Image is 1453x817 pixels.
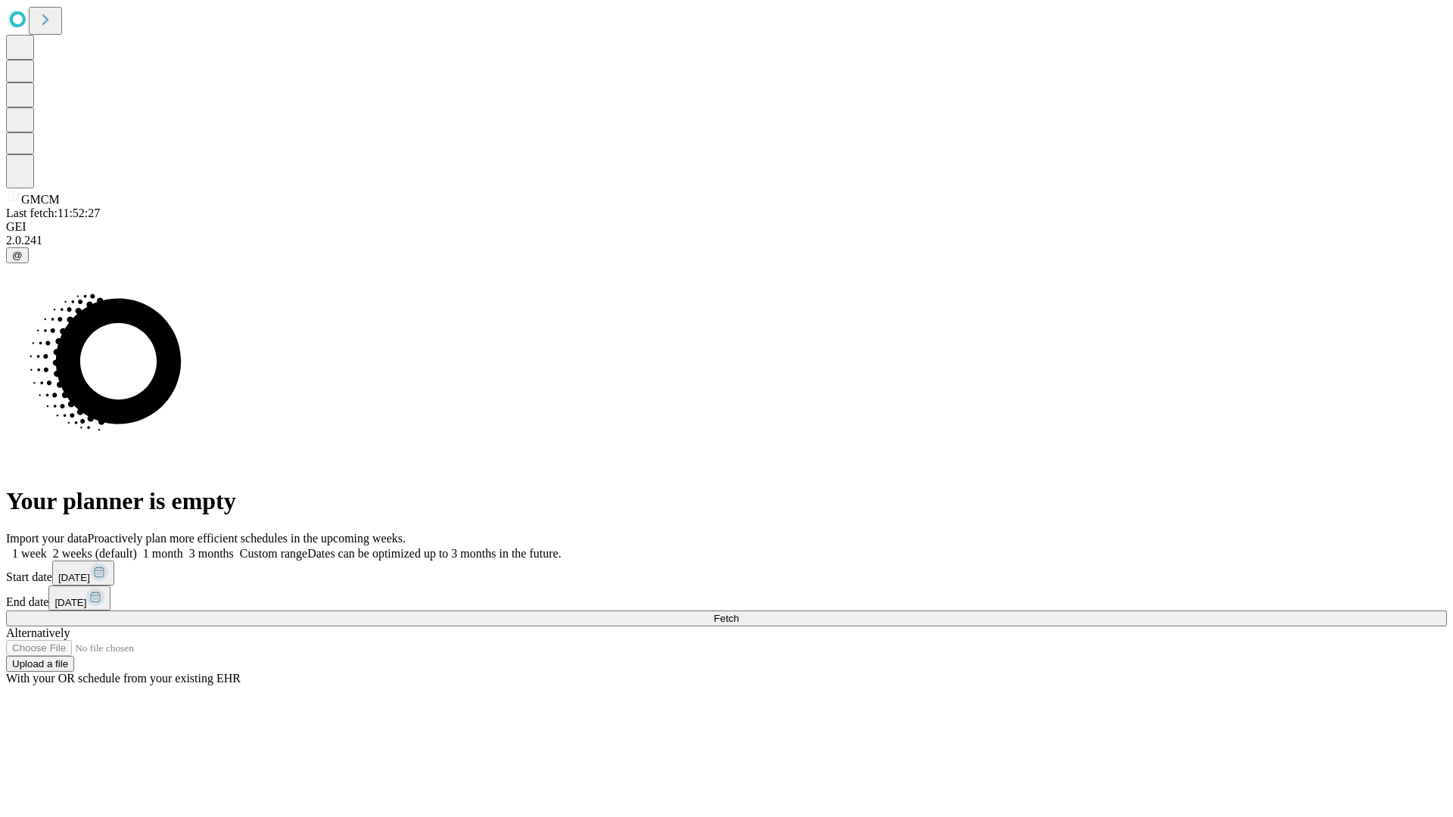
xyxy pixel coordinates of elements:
[240,547,307,560] span: Custom range
[88,532,406,545] span: Proactively plan more efficient schedules in the upcoming weeks.
[6,586,1447,610] div: End date
[48,586,110,610] button: [DATE]
[714,613,739,624] span: Fetch
[21,193,60,206] span: GMCM
[6,532,88,545] span: Import your data
[53,547,137,560] span: 2 weeks (default)
[6,656,74,672] button: Upload a file
[6,247,29,263] button: @
[307,547,561,560] span: Dates can be optimized up to 3 months in the future.
[6,610,1447,626] button: Fetch
[6,561,1447,586] div: Start date
[6,672,241,685] span: With your OR schedule from your existing EHR
[6,234,1447,247] div: 2.0.241
[12,547,47,560] span: 1 week
[6,220,1447,234] div: GEI
[189,547,234,560] span: 3 months
[54,597,86,608] span: [DATE]
[6,626,70,639] span: Alternatively
[12,250,23,261] span: @
[52,561,114,586] button: [DATE]
[6,487,1447,515] h1: Your planner is empty
[6,207,100,219] span: Last fetch: 11:52:27
[58,572,90,583] span: [DATE]
[143,547,183,560] span: 1 month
